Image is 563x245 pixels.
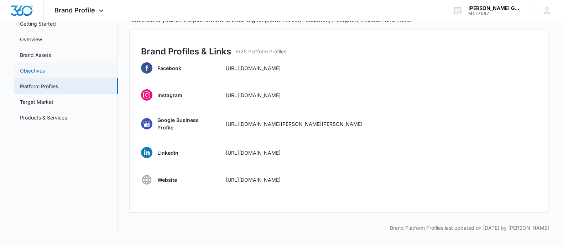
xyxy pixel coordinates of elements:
[20,98,53,106] a: Target Market
[468,11,520,16] div: account id
[20,114,67,121] a: Products & Services
[157,64,181,72] p: Facebook
[54,6,95,14] span: Brand Profile
[20,20,56,27] a: Getting Started
[157,116,212,131] p: Google Business Profile
[226,149,281,156] p: [URL][DOMAIN_NAME]
[141,45,231,58] h3: Brand Profiles & Links
[20,82,58,90] a: Platform Profiles
[157,91,182,99] p: Instagram
[20,67,45,74] a: Objectives
[226,91,281,99] p: [URL][DOMAIN_NAME]
[157,149,178,156] p: Linkedin
[157,176,177,183] p: Website
[235,48,286,55] p: 5/25 Platform Profiles
[468,5,520,11] div: account name
[129,224,549,231] p: Brand Platform Profiles last updated on [DATE] by [PERSON_NAME]
[20,36,42,43] a: Overview
[20,51,51,59] a: Brand Assets
[226,120,363,128] p: [URL][DOMAIN_NAME][PERSON_NAME][PERSON_NAME]
[226,176,281,183] p: [URL][DOMAIN_NAME]
[226,64,281,72] p: [URL][DOMAIN_NAME]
